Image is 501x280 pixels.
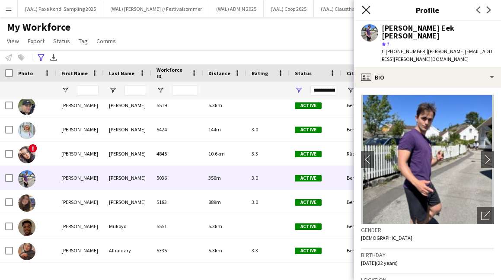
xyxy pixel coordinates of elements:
span: Tag [79,37,88,45]
div: Bergen [341,118,393,141]
span: t. [PHONE_NUMBER] [382,48,427,54]
span: [DEMOGRAPHIC_DATA] [361,235,412,241]
span: Photo [18,70,33,76]
div: [PERSON_NAME] [104,142,151,165]
img: Victor Eek Minassian [18,170,35,188]
span: First Name [61,70,88,76]
span: Active [295,127,322,133]
img: Shahad Dawood Al-Obaidi [18,146,35,163]
div: 3.3 [246,142,290,165]
a: Tag [75,35,91,47]
div: [PERSON_NAME] [56,239,104,262]
span: [DATE] (22 years) [361,260,398,266]
span: ! [29,144,37,153]
span: Active [295,151,322,157]
h3: Gender [361,226,494,234]
h3: Profile [354,4,501,16]
div: [PERSON_NAME] [56,118,104,141]
div: Bergen [341,190,393,214]
div: Bergen [341,93,393,117]
span: 5.3km [208,247,222,254]
span: Status [53,37,70,45]
img: Rebecka Roald [18,194,35,212]
div: [PERSON_NAME] [56,166,104,190]
img: Richard Mukoyo [18,219,35,236]
div: [PERSON_NAME] [104,118,151,141]
span: 350m [208,175,221,181]
img: Zeinab Alhaidary [18,243,35,260]
button: (WAL) Clausthaler 2025 [314,0,379,17]
app-action-btn: Export XLSX [48,52,59,63]
div: Mukoyo [104,214,151,238]
span: 5.3km [208,223,222,229]
a: View [3,35,22,47]
div: [PERSON_NAME] [104,190,151,214]
a: Export [24,35,48,47]
div: [PERSON_NAME] [56,214,104,238]
input: Workforce ID Filter Input [172,85,198,95]
button: (WAL) ADMIN 2025 [209,0,264,17]
span: 889m [208,199,221,205]
div: 5036 [151,166,203,190]
span: 144m [208,126,221,133]
h3: Birthday [361,251,494,259]
span: View [7,37,19,45]
span: 5.3km [208,102,222,108]
button: Open Filter Menu [61,86,69,94]
span: Export [28,37,45,45]
div: Bergen [341,239,393,262]
div: 3.0 [246,118,290,141]
span: Active [295,199,322,206]
span: Distance [208,70,230,76]
button: Open Filter Menu [295,86,303,94]
div: 5424 [151,118,203,141]
div: 5519 [151,93,203,117]
span: Active [295,175,322,181]
input: First Name Filter Input [77,85,99,95]
img: Crew avatar or photo [361,95,494,224]
span: Active [295,223,322,230]
div: 3.3 [246,239,290,262]
button: Open Filter Menu [109,86,117,94]
span: Rating [252,70,268,76]
button: (WAL) [PERSON_NAME] // Festivalsommer [103,0,209,17]
span: Workforce ID [156,67,188,80]
span: Status [295,70,312,76]
span: My Workforce [7,21,70,34]
div: 5335 [151,239,203,262]
span: City [347,70,357,76]
span: 10.6km [208,150,225,157]
div: [PERSON_NAME] [56,190,104,214]
div: [PERSON_NAME] [104,93,151,117]
span: 3 [387,40,389,47]
app-action-btn: Advanced filters [36,52,46,63]
div: [PERSON_NAME] [56,93,104,117]
img: Viktor Myhre Johansson [18,98,35,115]
div: 4845 [151,142,203,165]
button: (WAL) Faxe Kondi Sampling 2025 [18,0,103,17]
img: Maria Hartvigsen [18,122,35,139]
div: [PERSON_NAME] [56,142,104,165]
div: 3.0 [246,190,290,214]
div: Alhaidary [104,239,151,262]
button: (WAL) Coop 2025 [264,0,314,17]
span: | [PERSON_NAME][EMAIL_ADDRESS][PERSON_NAME][DOMAIN_NAME] [382,48,492,62]
div: Open photos pop-in [477,207,494,224]
span: Active [295,248,322,254]
input: Last Name Filter Input [124,85,146,95]
div: Rådal [341,142,393,165]
span: Active [295,102,322,109]
div: Bio [354,67,501,88]
a: Comms [93,35,119,47]
div: [PERSON_NAME] [104,166,151,190]
a: Status [50,35,73,47]
span: Comms [96,37,116,45]
button: Open Filter Menu [347,86,354,94]
span: Last Name [109,70,134,76]
div: Bergen [341,214,393,238]
div: 5183 [151,190,203,214]
button: Open Filter Menu [156,86,164,94]
div: 5551 [151,214,203,238]
div: Bergen [341,166,393,190]
div: 3.0 [246,166,290,190]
